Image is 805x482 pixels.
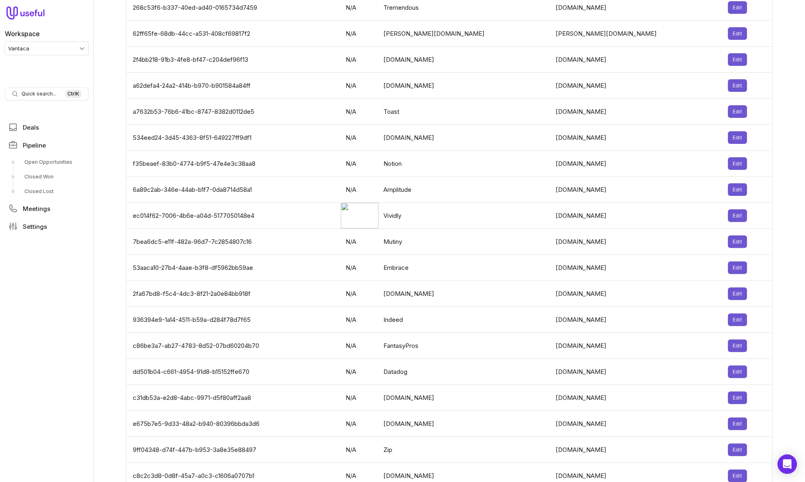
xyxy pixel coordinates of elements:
[379,177,551,203] td: Amplitude
[126,21,341,47] td: 62ff65fe-68db-44cc-a531-408cf69817f2
[341,47,379,73] td: N/A
[379,307,551,333] td: Indeed
[379,437,551,463] td: Zip
[728,339,747,352] button: Edit
[728,313,747,326] button: Edit
[126,307,341,333] td: 936394e9-1a14-4511-b59a-d284f78d7f65
[379,203,551,229] td: Vividly
[728,79,747,92] button: Edit
[341,333,379,359] td: N/A
[551,307,723,333] td: [DOMAIN_NAME]
[126,73,341,99] td: a62defa4-24a2-414b-b970-b901584a84ff
[126,203,341,229] td: ec014f62-7006-4b6e-a04d-5177050148e4
[551,99,723,125] td: [DOMAIN_NAME]
[341,229,379,255] td: N/A
[5,170,89,183] a: Closed Won
[379,21,551,47] td: [PERSON_NAME][DOMAIN_NAME]
[551,177,723,203] td: [DOMAIN_NAME]
[379,99,551,125] td: Toast
[126,151,341,177] td: f35beaef-83b0-4774-b9f5-47e4e3c38aa8
[728,469,747,482] button: Edit
[126,437,341,463] td: 9ff04348-d74f-447b-b953-3a8e35e88497
[728,261,747,274] button: Edit
[126,385,341,411] td: c31db53a-e2d8-4abc-9971-d5f80aff2aa8
[126,255,341,281] td: 53aaca10-27b4-4aae-b3f8-df5962bb59ae
[126,333,341,359] td: c86be3a7-ab27-4783-8d52-07bd60204b70
[341,411,379,437] td: N/A
[728,157,747,170] button: Edit
[728,365,747,378] button: Edit
[551,359,723,385] td: [DOMAIN_NAME]
[551,281,723,307] td: [DOMAIN_NAME]
[5,120,89,135] a: Deals
[551,255,723,281] td: [DOMAIN_NAME]
[728,1,747,14] button: Edit
[5,185,89,198] a: Closed Lost
[5,138,89,152] a: Pipeline
[22,91,56,97] span: Quick search...
[23,224,47,230] span: Settings
[5,201,89,216] a: Meetings
[777,454,797,474] div: Open Intercom Messenger
[5,156,89,198] div: Pipeline submenu
[728,287,747,300] button: Edit
[551,411,723,437] td: [DOMAIN_NAME]
[5,156,89,169] a: Open Opportunities
[728,183,747,196] button: Edit
[341,151,379,177] td: N/A
[379,385,551,411] td: [DOMAIN_NAME]
[551,333,723,359] td: [DOMAIN_NAME]
[551,203,723,229] td: [DOMAIN_NAME]
[551,385,723,411] td: [DOMAIN_NAME]
[379,229,551,255] td: Mutiny
[126,359,341,385] td: dd501b04-c661-4954-91d8-b15152ffe670
[126,281,341,307] td: 2fa67bd8-f5c4-4dc3-8f21-2a0e84bb918f
[379,255,551,281] td: Embrace
[341,21,379,47] td: N/A
[728,417,747,430] button: Edit
[551,47,723,73] td: [DOMAIN_NAME]
[65,90,82,98] kbd: Ctrl K
[728,131,747,144] button: Edit
[728,443,747,456] button: Edit
[126,177,341,203] td: 6a89c2ab-346e-44ab-b1f7-0da8714d58a1
[341,99,379,125] td: N/A
[551,21,723,47] td: [PERSON_NAME][DOMAIN_NAME]
[379,125,551,151] td: [DOMAIN_NAME]
[5,29,40,39] label: Workspace
[341,281,379,307] td: N/A
[126,99,341,125] td: a7632b53-76b6-41bc-8747-8382d0112de5
[551,437,723,463] td: [DOMAIN_NAME]
[728,27,747,40] button: Edit
[126,47,341,73] td: 2f4bb218-91b3-4fe8-bf47-c204def96f13
[379,47,551,73] td: [DOMAIN_NAME]
[728,391,747,404] button: Edit
[379,411,551,437] td: [DOMAIN_NAME]
[379,281,551,307] td: [DOMAIN_NAME]
[379,73,551,99] td: [DOMAIN_NAME]
[379,359,551,385] td: Datadog
[126,125,341,151] td: 534eed24-3d45-4363-8f51-649227ff9df1
[23,124,39,130] span: Deals
[126,229,341,255] td: 7bea6dc5-e11f-482a-96d7-7c2854807c16
[728,235,747,248] button: Edit
[551,229,723,255] td: [DOMAIN_NAME]
[341,385,379,411] td: N/A
[551,73,723,99] td: [DOMAIN_NAME]
[728,209,747,222] button: Edit
[341,307,379,333] td: N/A
[728,105,747,118] button: Edit
[551,151,723,177] td: [DOMAIN_NAME]
[126,411,341,437] td: e675b7e5-9d33-48a2-b940-80396bbda3d6
[341,125,379,151] td: N/A
[341,255,379,281] td: N/A
[341,359,379,385] td: N/A
[341,177,379,203] td: N/A
[5,219,89,234] a: Settings
[379,333,551,359] td: FantasyPros
[341,73,379,99] td: N/A
[23,206,50,212] span: Meetings
[379,151,551,177] td: Notion
[23,142,46,148] span: Pipeline
[728,53,747,66] button: Edit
